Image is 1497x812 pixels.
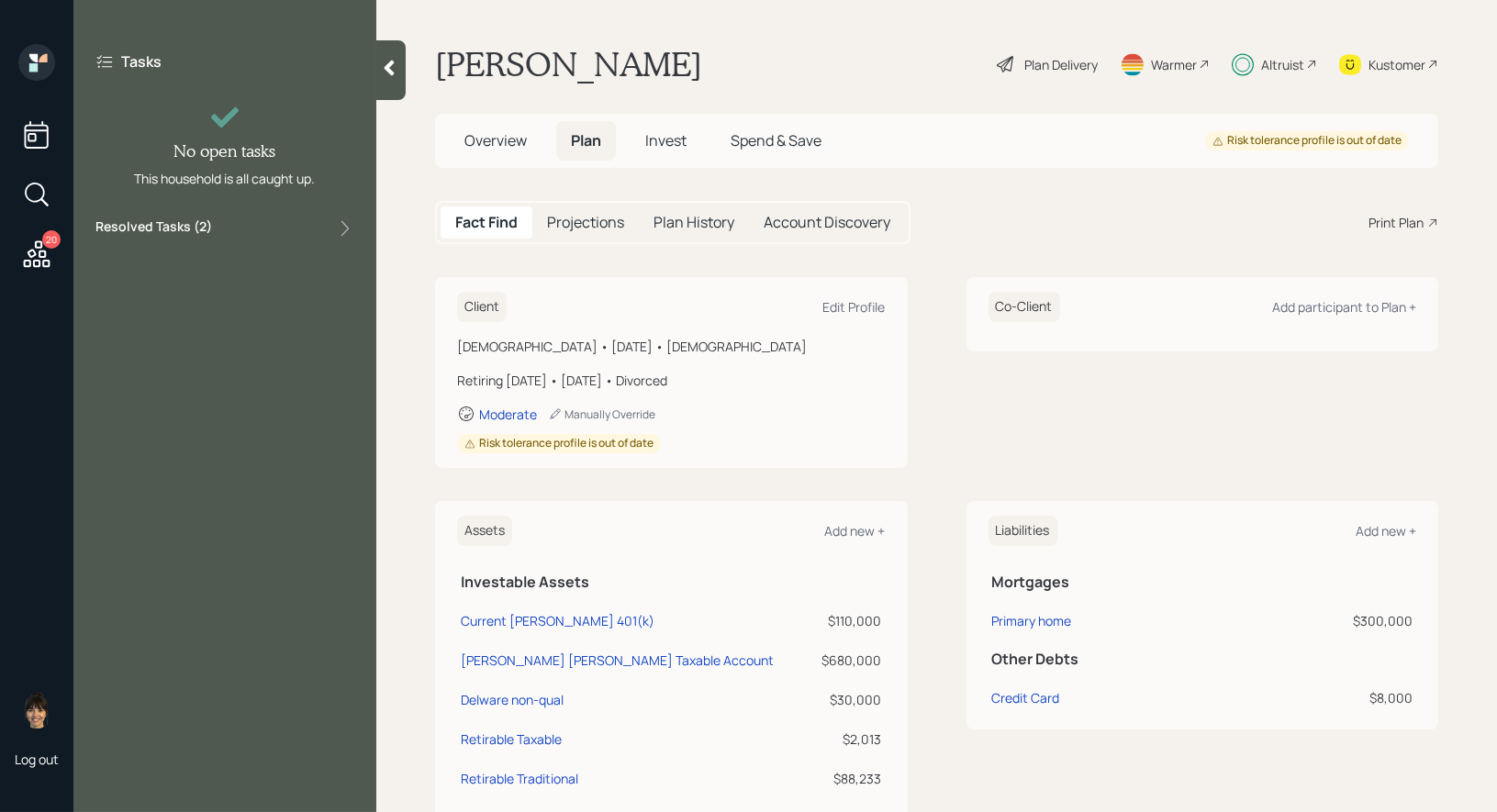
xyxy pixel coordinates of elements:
[457,516,512,546] h6: Assets
[1272,298,1416,316] div: Add participant to Plan +
[731,130,821,150] span: Spend & Save
[455,214,518,231] h5: Fact Find
[571,130,601,150] span: Plan
[461,651,774,670] div: [PERSON_NAME] [PERSON_NAME] Taxable Account
[1261,55,1304,74] div: Altruist
[461,769,578,788] div: Retirable Traditional
[1024,55,1098,74] div: Plan Delivery
[825,522,886,539] div: Add new +
[1356,522,1416,539] div: Add new +
[815,729,882,749] div: $2,013
[815,769,882,788] div: $88,233
[548,406,655,422] div: Manually Override
[1369,55,1425,74] div: Kustomer
[135,169,316,188] div: This household is all caught up.
[992,611,1072,630] div: Primary home
[992,651,1413,668] h5: Other Debts
[815,690,882,709] div: $30,000
[461,690,564,709] div: Delware non-qual
[457,292,507,322] h6: Client
[1234,611,1413,630] div: $300,000
[989,516,1057,546] h6: Liabilities
[435,44,702,84] h1: [PERSON_NAME]
[461,573,882,591] h5: Investable Assets
[18,692,55,729] img: treva-nostdahl-headshot.png
[42,230,61,249] div: 20
[121,51,162,72] label: Tasks
[457,371,886,390] div: Retiring [DATE] • [DATE] • Divorced
[1369,213,1424,232] div: Print Plan
[1234,688,1413,707] div: $8,000
[992,688,1060,707] div: Credit Card
[645,130,687,150] span: Invest
[989,292,1060,322] h6: Co-Client
[461,729,562,749] div: Retirable Taxable
[95,217,212,239] label: Resolved Tasks ( 2 )
[15,751,59,768] div: Log out
[764,214,890,231] h5: Account Discovery
[174,141,276,161] h4: No open tasks
[1151,55,1197,74] div: Warmer
[464,130,527,150] span: Overview
[464,436,654,451] div: Risk tolerance profile is out of date
[823,298,886,316] div: Edit Profile
[815,611,882,630] div: $110,000
[815,651,882,670] div: $680,000
[1212,133,1402,149] div: Risk tolerance profile is out of date
[547,214,624,231] h5: Projections
[992,573,1413,591] h5: Mortgages
[457,337,886,356] div: [DEMOGRAPHIC_DATA] • [DATE] • [DEMOGRAPHIC_DATA]
[479,406,537,423] div: Moderate
[461,611,654,630] div: Current [PERSON_NAME] 401(k)
[654,214,734,231] h5: Plan History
